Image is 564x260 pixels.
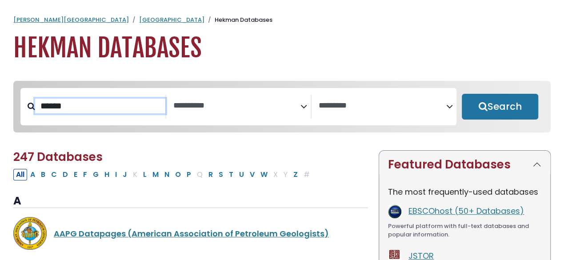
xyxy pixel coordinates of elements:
[112,169,120,180] button: Filter Results I
[462,94,538,120] button: Submit for Search Results
[71,169,80,180] button: Filter Results E
[216,169,226,180] button: Filter Results S
[388,186,541,198] p: The most frequently-used databases
[120,169,130,180] button: Filter Results J
[60,169,71,180] button: Filter Results D
[38,169,48,180] button: Filter Results B
[162,169,172,180] button: Filter Results N
[291,169,300,180] button: Filter Results Z
[13,16,551,24] nav: breadcrumb
[48,169,60,180] button: Filter Results C
[13,81,551,132] nav: Search filters
[173,101,301,111] textarea: Search
[80,169,90,180] button: Filter Results F
[206,169,216,180] button: Filter Results R
[140,169,149,180] button: Filter Results L
[184,169,194,180] button: Filter Results P
[90,169,101,180] button: Filter Results G
[408,205,524,216] a: EBSCOhost (50+ Databases)
[319,101,446,111] textarea: Search
[226,169,236,180] button: Filter Results T
[379,151,550,179] button: Featured Databases
[172,169,184,180] button: Filter Results O
[13,168,313,180] div: Alpha-list to filter by first letter of database name
[258,169,270,180] button: Filter Results W
[13,33,551,63] h1: Hekman Databases
[35,99,165,113] input: Search database by title or keyword
[247,169,257,180] button: Filter Results V
[204,16,272,24] li: Hekman Databases
[13,149,103,165] span: 247 Databases
[150,169,161,180] button: Filter Results M
[28,169,38,180] button: Filter Results A
[54,228,329,239] a: AAPG Datapages (American Association of Petroleum Geologists)
[13,195,368,208] h3: A
[13,169,27,180] button: All
[102,169,112,180] button: Filter Results H
[139,16,204,24] a: [GEOGRAPHIC_DATA]
[388,222,541,239] div: Powerful platform with full-text databases and popular information.
[236,169,247,180] button: Filter Results U
[13,16,129,24] a: [PERSON_NAME][GEOGRAPHIC_DATA]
